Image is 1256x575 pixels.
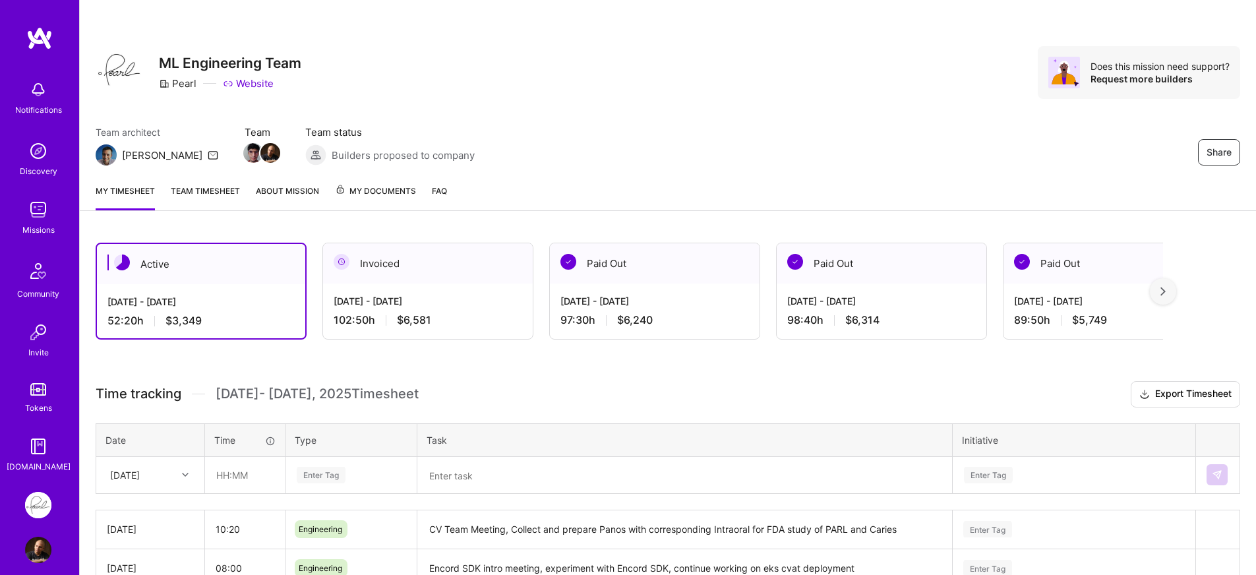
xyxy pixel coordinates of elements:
a: User Avatar [22,537,55,563]
a: FAQ [432,184,447,210]
span: $5,749 [1072,313,1107,327]
img: Paid Out [787,254,803,270]
img: tokens [30,383,46,396]
div: [DATE] - [DATE] [1014,294,1203,308]
div: [DATE] [107,561,194,575]
img: Paid Out [1014,254,1030,270]
span: Team architect [96,125,218,139]
div: Pearl [159,76,196,90]
input: HH:MM [206,458,284,493]
img: teamwork [25,197,51,223]
img: Invite [25,319,51,346]
img: right [1160,287,1166,296]
div: [DATE] - [DATE] [107,295,295,309]
button: Share [1198,139,1240,166]
span: Engineering [299,524,342,534]
a: About Mission [256,184,319,210]
img: Team Member Avatar [260,143,280,163]
div: Discovery [20,164,57,178]
i: icon Download [1139,388,1150,402]
span: Builders proposed to company [332,148,475,162]
a: Team Member Avatar [262,142,279,164]
span: My Documents [335,184,416,198]
span: Team status [305,125,475,139]
div: Missions [22,223,55,237]
img: Company Logo [96,46,143,94]
a: My Documents [335,184,416,210]
div: [PERSON_NAME] [122,148,202,162]
img: Active [114,255,130,270]
a: Pearl: ML Engineering Team [22,492,55,518]
img: Submit [1212,469,1222,480]
a: Team timesheet [171,184,240,210]
span: Engineering [299,563,342,573]
div: Paid Out [777,243,986,284]
span: $3,349 [165,314,202,328]
div: Community [17,287,59,301]
th: Task [417,423,953,456]
img: Pearl: ML Engineering Team [25,492,51,518]
span: [DATE] - [DATE] , 2025 Timesheet [216,386,419,402]
a: Team Member Avatar [245,142,262,164]
div: 52:20 h [107,314,295,328]
div: Paid Out [550,243,760,284]
img: User Avatar [25,537,51,563]
div: 102:50 h [334,313,522,327]
div: Time [214,433,276,447]
i: icon CompanyGray [159,78,169,89]
div: Paid Out [1003,243,1213,284]
div: Enter Tag [963,519,1012,539]
a: Website [223,76,274,90]
img: Paid Out [560,254,576,270]
input: HH:MM [205,512,285,547]
img: Invoiced [334,254,349,270]
div: Enter Tag [964,465,1013,485]
div: 97:30 h [560,313,749,327]
img: logo [26,26,53,50]
span: $6,581 [397,313,431,327]
i: icon Mail [208,150,218,160]
th: Date [96,423,205,456]
img: Community [22,255,54,287]
div: Active [97,244,305,284]
div: [DATE] - [DATE] [560,294,749,308]
div: Request more builders [1091,73,1230,85]
span: Share [1207,146,1232,159]
img: Builders proposed to company [305,144,326,166]
img: bell [25,76,51,103]
a: My timesheet [96,184,155,210]
div: [DATE] - [DATE] [787,294,976,308]
img: guide book [25,433,51,460]
textarea: CV Team Meeting, Collect and prepare Panos with corresponding Intraoral for FDA study of PARL and... [419,512,951,548]
div: Invoiced [323,243,533,284]
img: Team Architect [96,144,117,166]
div: [DATE] [107,522,194,536]
div: [DATE] [110,468,140,482]
span: $6,240 [617,313,653,327]
span: Time tracking [96,386,181,402]
div: Notifications [15,103,62,117]
img: Avatar [1048,57,1080,88]
span: $6,314 [845,313,880,327]
div: Initiative [962,433,1186,447]
div: 98:40 h [787,313,976,327]
div: [DATE] - [DATE] [334,294,522,308]
div: Tokens [25,401,52,415]
div: 89:50 h [1014,313,1203,327]
button: Export Timesheet [1131,381,1240,408]
div: Does this mission need support? [1091,60,1230,73]
span: Team [245,125,279,139]
img: discovery [25,138,51,164]
img: Team Member Avatar [243,143,263,163]
th: Type [285,423,417,456]
div: [DOMAIN_NAME] [7,460,71,473]
h3: ML Engineering Team [159,55,301,71]
i: icon Chevron [182,471,189,478]
div: Invite [28,346,49,359]
div: Enter Tag [297,465,345,485]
